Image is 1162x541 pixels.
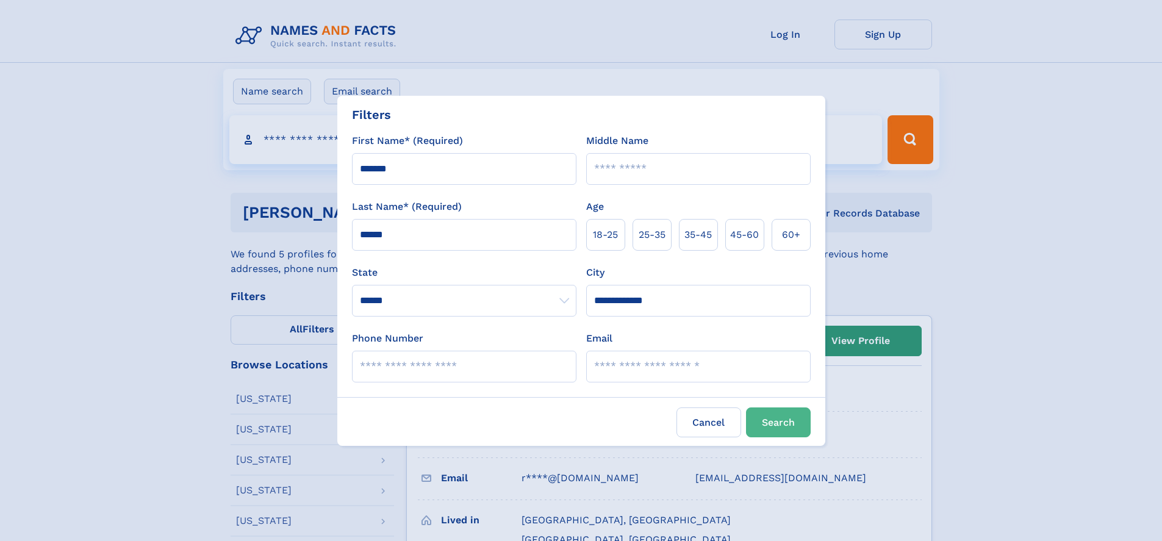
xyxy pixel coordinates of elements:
label: Email [586,331,612,346]
label: State [352,265,576,280]
span: 18‑25 [593,228,618,242]
label: First Name* (Required) [352,134,463,148]
label: Cancel [676,407,741,437]
span: 35‑45 [684,228,712,242]
button: Search [746,407,811,437]
span: 25‑35 [639,228,665,242]
span: 60+ [782,228,800,242]
label: Phone Number [352,331,423,346]
label: Last Name* (Required) [352,199,462,214]
span: 45‑60 [730,228,759,242]
label: City [586,265,604,280]
label: Middle Name [586,134,648,148]
label: Age [586,199,604,214]
div: Filters [352,106,391,124]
